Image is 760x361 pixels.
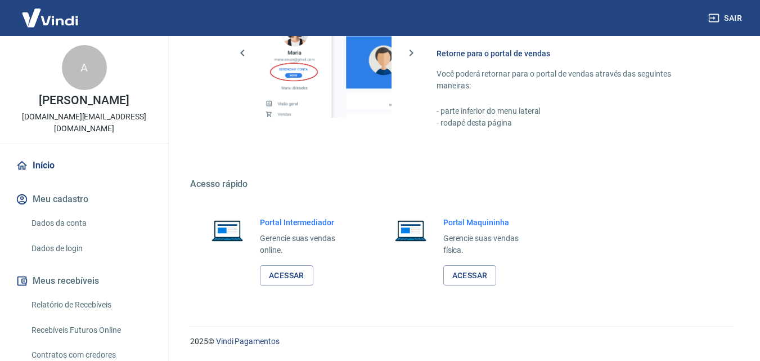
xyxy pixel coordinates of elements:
a: Início [14,153,155,178]
h6: Portal Intermediador [260,217,353,228]
div: A [62,45,107,90]
p: Gerencie suas vendas online. [260,233,353,256]
p: Gerencie suas vendas física. [443,233,537,256]
a: Vindi Pagamentos [216,337,280,346]
p: Você poderá retornar para o portal de vendas através das seguintes maneiras: [437,68,706,92]
p: [PERSON_NAME] [39,95,129,106]
h6: Retorne para o portal de vendas [437,48,706,59]
img: Vindi [14,1,87,35]
a: Dados de login [27,237,155,260]
a: Relatório de Recebíveis [27,293,155,317]
p: 2025 © [190,336,733,347]
a: Recebíveis Futuros Online [27,319,155,342]
h5: Acesso rápido [190,179,733,190]
p: [DOMAIN_NAME][EMAIL_ADDRESS][DOMAIN_NAME] [9,111,159,135]
a: Dados da conta [27,212,155,235]
img: Imagem de um notebook aberto [387,217,434,244]
button: Sair [706,8,746,29]
h6: Portal Maquininha [443,217,537,228]
button: Meus recebíveis [14,269,155,293]
img: Imagem de um notebook aberto [204,217,251,244]
a: Acessar [443,265,497,286]
p: - rodapé desta página [437,117,706,129]
button: Meu cadastro [14,187,155,212]
p: - parte inferior do menu lateral [437,105,706,117]
a: Acessar [260,265,313,286]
